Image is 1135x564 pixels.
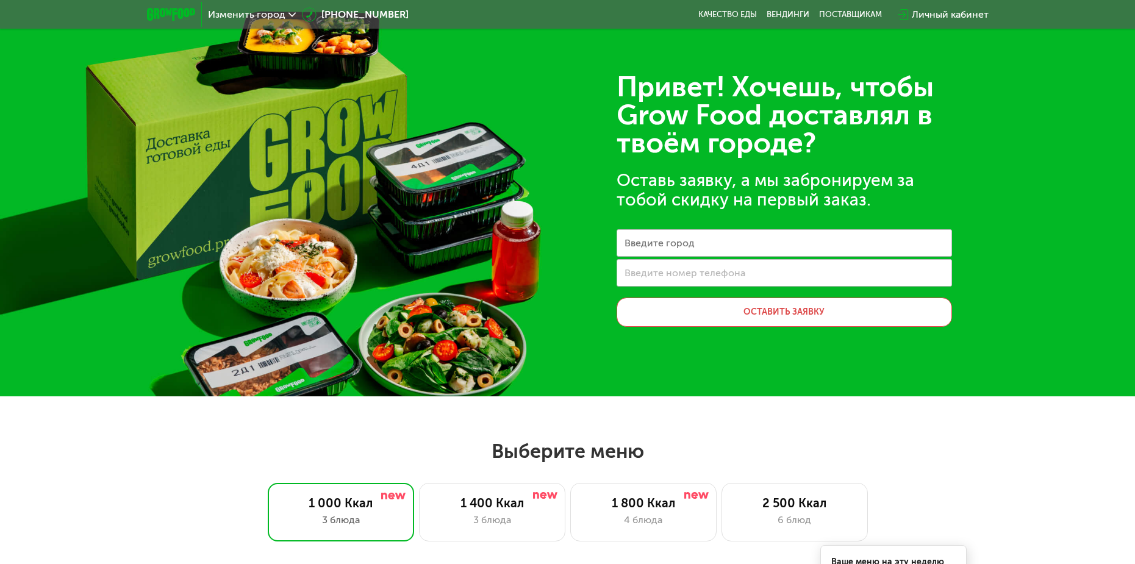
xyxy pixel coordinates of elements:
[281,513,401,527] div: 3 блюда
[302,7,409,22] a: [PHONE_NUMBER]
[698,10,757,20] a: Качество еды
[432,496,553,510] div: 1 400 Ккал
[819,10,882,20] div: поставщикам
[734,513,855,527] div: 6 блюд
[39,439,1096,463] h2: Выберите меню
[583,513,704,527] div: 4 блюда
[281,496,401,510] div: 1 000 Ккал
[734,496,855,510] div: 2 500 Ккал
[432,513,553,527] div: 3 блюда
[617,298,952,327] button: Оставить заявку
[912,7,989,22] div: Личный кабинет
[208,10,285,20] span: Изменить город
[625,270,745,276] label: Введите номер телефона
[625,240,695,246] label: Введите город
[583,496,704,510] div: 1 800 Ккал
[617,171,952,210] div: Оставь заявку, а мы забронируем за тобой скидку на первый заказ.
[767,10,809,20] a: Вендинги
[617,73,952,157] div: Привет! Хочешь, чтобы Grow Food доставлял в твоём городе?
